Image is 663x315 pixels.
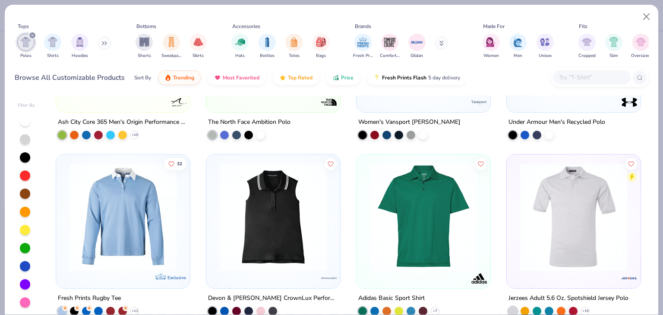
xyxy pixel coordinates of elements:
div: Women's Vansport [PERSON_NAME] [358,117,461,127]
button: Price [326,70,360,85]
img: Polos Image [21,37,31,47]
div: filter for Comfort Colors [380,34,400,59]
img: Devon & Jones logo [320,270,338,287]
button: Like [475,158,487,170]
span: Oversized [631,53,650,59]
div: filter for Unisex [537,34,554,59]
img: Totes Image [289,37,299,47]
button: Like [325,158,337,170]
button: Like [164,158,187,170]
div: filter for Oversized [631,34,650,59]
img: Unisex Image [540,37,550,47]
span: Shirts [47,53,59,59]
div: filter for Cropped [578,34,596,59]
div: Filter By [18,102,35,109]
button: Close [638,9,655,25]
button: Top Rated [273,70,319,85]
div: filter for Slim [605,34,622,59]
div: Made For [483,22,505,30]
span: Top Rated [288,74,313,81]
img: Shirts Image [48,37,58,47]
img: ef4b74e8-39fe-41ec-a135-dff182a3c971 [365,163,482,271]
span: Polos [20,53,32,59]
div: filter for Hats [231,34,249,59]
span: Gildan [410,53,423,59]
span: Slim [609,53,618,59]
span: Skirts [193,53,204,59]
div: Jerzees Adult 5.6 Oz. Spotshield Jersey Polo [508,293,628,304]
div: filter for Skirts [189,34,207,59]
div: Fits [579,22,587,30]
div: filter for Bags [313,34,330,59]
div: Under Armour Men's Recycled Polo [508,117,605,127]
img: Hoodies Image [75,37,85,47]
button: Most Favorited [208,70,266,85]
span: Unisex [539,53,552,59]
img: Women Image [486,37,496,47]
div: filter for Hoodies [71,34,88,59]
button: filter button [285,34,303,59]
input: Try "T-Shirt" [558,72,625,82]
img: flash.gif [373,74,380,81]
span: Most Favorited [223,74,259,81]
img: Ash City logo [170,93,187,110]
img: Under Armour logo [620,93,638,110]
button: Fresh Prints Flash5 day delivery [367,70,467,85]
span: Price [341,74,354,81]
div: Tops [18,22,29,30]
div: Brands [355,22,371,30]
span: Men [514,53,522,59]
button: Trending [158,70,201,85]
button: filter button [231,34,249,59]
div: Adidas Basic Sport Shirt [358,293,425,304]
img: Oversized Image [636,37,646,47]
img: most_fav.gif [214,74,221,81]
span: + 10 [132,132,138,137]
div: The North Face Ambition Polo [208,117,290,127]
div: Devon & [PERSON_NAME] CrownLux Performance® [DEMOGRAPHIC_DATA]' Plaited Tipped Sleeveless Polo [208,293,338,304]
span: Fresh Prints Flash [382,74,426,81]
img: Jerzees logo [620,270,638,287]
span: 5 day delivery [428,73,460,83]
button: filter button [313,34,330,59]
span: + 12 [132,309,138,314]
span: Shorts [138,53,151,59]
button: filter button [71,34,88,59]
div: filter for Women [483,34,500,59]
span: Fresh Prints [353,53,373,59]
span: Bags [316,53,326,59]
div: filter for Totes [285,34,303,59]
img: Comfort Colors Image [383,36,396,49]
span: Trending [173,74,194,81]
span: Cropped [578,53,596,59]
img: Sweatpants Image [167,37,176,47]
button: filter button [189,34,207,59]
span: Exclusive [167,275,186,280]
div: filter for Shirts [44,34,61,59]
img: Adidas logo [470,270,488,287]
button: filter button [136,34,153,59]
button: filter button [161,34,181,59]
button: filter button [605,34,622,59]
button: Like [625,158,637,170]
div: Bottoms [136,22,156,30]
button: filter button [537,34,554,59]
img: Slim Image [609,37,619,47]
div: Fresh Prints Rugby Tee [58,293,121,304]
button: filter button [17,34,35,59]
button: filter button [483,34,500,59]
span: 32 [177,162,183,166]
button: filter button [578,34,596,59]
span: Sweatpants [161,53,181,59]
img: Shorts Image [139,37,149,47]
span: + 7 [433,309,437,314]
span: Totes [289,53,300,59]
div: filter for Bottles [259,34,276,59]
img: Bottles Image [262,37,272,47]
span: Hats [235,53,245,59]
div: filter for Gildan [408,34,426,59]
img: 45df167e-eac4-4d49-a26e-1da1f7645968 [65,163,181,271]
img: 887ec41e-5a07-4b1b-a874-1a2274378c51 [515,163,632,271]
img: Men Image [513,37,523,47]
img: Skirts Image [193,37,203,47]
